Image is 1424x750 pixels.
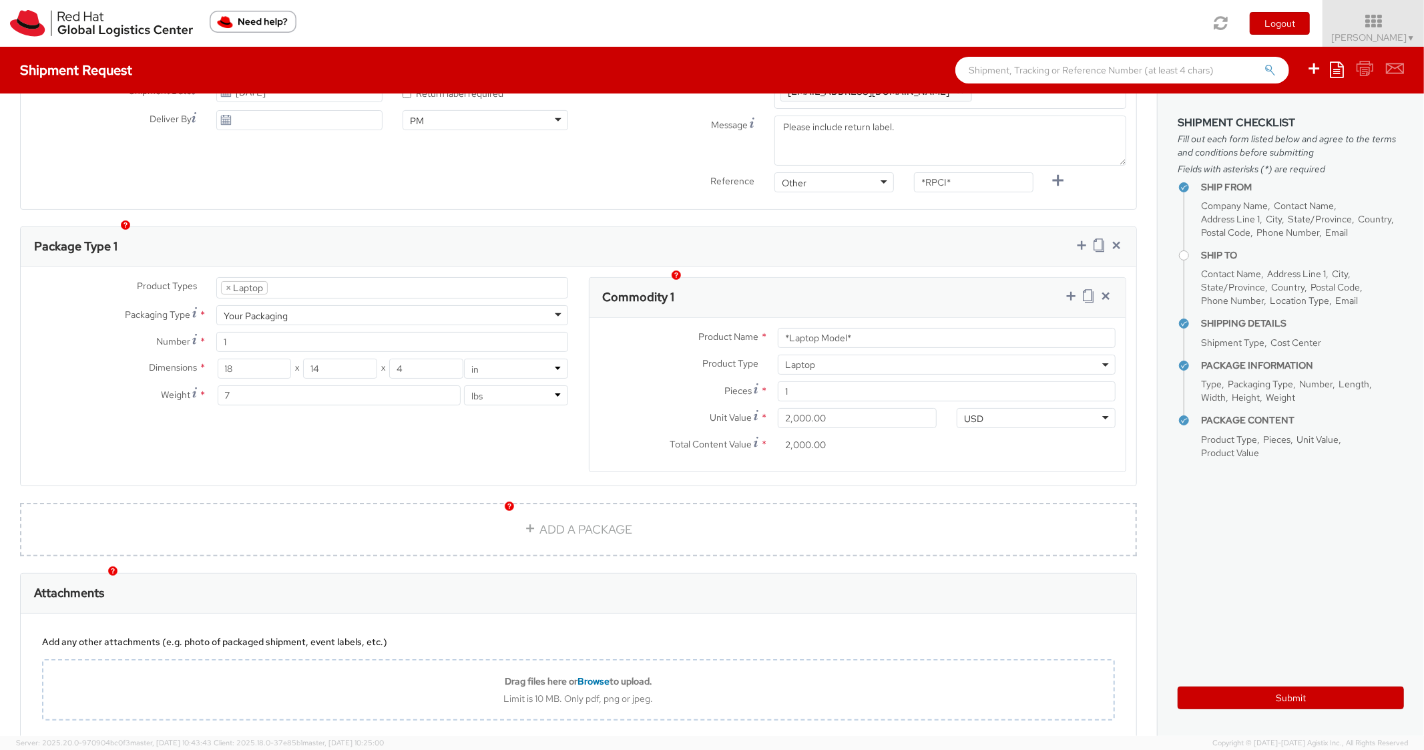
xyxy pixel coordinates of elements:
span: Country [1271,281,1304,293]
span: Country [1358,213,1391,225]
span: Product Type [1201,433,1257,445]
span: Weight [1266,391,1295,403]
span: Height [1232,391,1260,403]
span: Fill out each form listed below and agree to the terms and conditions before submitting [1178,132,1404,159]
span: master, [DATE] 10:25:00 [302,738,384,747]
span: Phone Number [1256,226,1319,238]
span: Shipment Type [1201,337,1264,349]
input: Length [218,359,292,379]
span: Email [1325,226,1348,238]
div: Other [782,176,806,190]
input: Return label required [403,89,411,98]
span: Copyright © [DATE]-[DATE] Agistix Inc., All Rights Reserved [1212,738,1408,749]
button: Submit [1178,687,1404,709]
a: ADD A PACKAGE [20,503,1137,556]
span: Product Value [1201,447,1259,459]
span: Pieces [1263,433,1290,445]
span: X [291,359,303,379]
span: Number [1299,378,1333,390]
span: Fields with asterisks (*) are required [1178,162,1404,176]
span: X [377,359,389,379]
h3: Commodity 1 [603,291,675,304]
input: Width [303,359,377,379]
span: Address Line 1 [1267,268,1326,280]
h4: Package Information [1201,361,1404,371]
h4: Ship To [1201,250,1404,260]
h4: Shipping Details [1201,319,1404,329]
span: Company Name [1201,200,1268,212]
div: Limit is 10 MB. Only pdf, png or jpeg. [43,693,1114,705]
span: Postal Code [1201,226,1250,238]
span: × [226,282,231,294]
span: Laptop [778,355,1116,375]
h3: Package Type 1 [34,240,117,253]
img: rh-logistics-00dfa346123c4ec078e1.svg [10,10,193,37]
span: Product Types [137,280,197,292]
span: Packaging Type [1228,378,1293,390]
span: Browse [577,675,610,687]
span: Weight [161,389,190,401]
span: State/Province [1288,213,1352,225]
span: Deliver By [150,112,192,126]
span: Postal Code [1311,281,1360,293]
span: Address Line 1 [1201,213,1260,225]
span: Cost Center [1270,337,1321,349]
span: Width [1201,391,1226,403]
span: Type [1201,378,1222,390]
span: City [1266,213,1282,225]
span: City [1332,268,1348,280]
span: master, [DATE] 10:43:43 [130,738,212,747]
h4: Package Content [1201,415,1404,425]
h3: Attachments [34,586,104,600]
h3: Shipment Checklist [1178,117,1404,129]
input: Shipment, Tracking or Reference Number (at least 4 chars) [955,57,1289,83]
div: USD [964,412,983,425]
span: Product Type [702,357,758,369]
span: Packaging Type [125,309,190,321]
h4: Shipment Request [20,63,132,77]
span: Location Type [1270,295,1329,307]
span: Email [1335,295,1358,307]
b: Drag files here or to upload. [505,675,652,687]
button: Need help? [210,11,296,33]
span: Contact Name [1274,200,1334,212]
div: Add any other attachments (e.g. photo of packaged shipment, event labels, etc.) [42,635,1115,648]
span: Message [711,119,748,131]
button: Logout [1250,12,1310,35]
button: × [956,83,965,100]
span: Phone Number [1201,295,1264,307]
li: Laptop [221,281,268,295]
span: Pieces [724,385,752,397]
span: [PERSON_NAME] [1332,31,1415,43]
span: Dimensions [149,361,197,373]
div: PM [410,114,424,128]
span: ▼ [1407,33,1415,43]
span: Reference [710,175,754,187]
span: Unit Value [1296,433,1339,445]
input: Height [389,359,463,379]
span: Contact Name [1201,268,1261,280]
span: Client: 2025.18.0-37e85b1 [214,738,384,747]
span: Server: 2025.20.0-970904bc0f3 [16,738,212,747]
span: Product Name [698,331,758,343]
span: Length [1339,378,1369,390]
span: Number [156,335,190,347]
span: State/Province [1201,281,1265,293]
span: Laptop [785,359,1108,371]
span: Total Content Value [670,438,752,450]
h4: Ship From [1201,182,1404,192]
div: Your Packaging [224,309,288,323]
span: Unit Value [710,411,752,423]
